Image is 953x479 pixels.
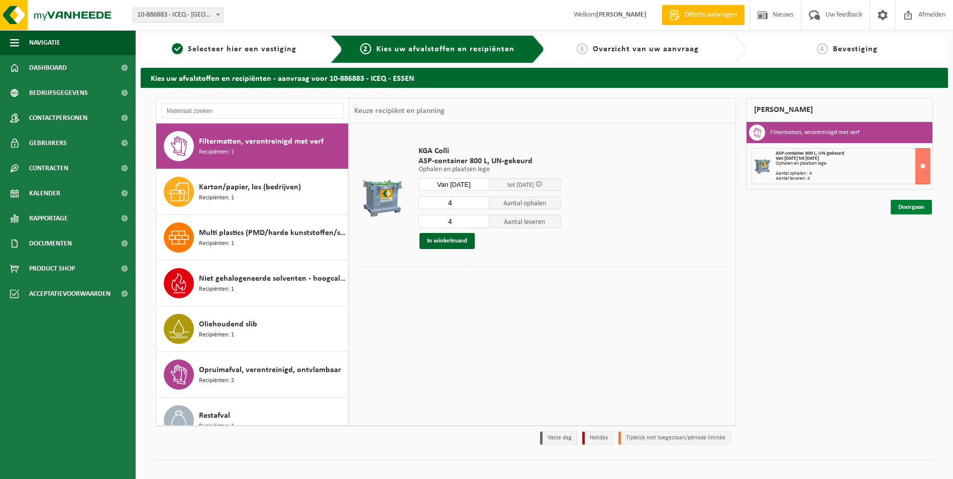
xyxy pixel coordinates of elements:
span: tot [DATE] [507,182,534,188]
span: Recipiënten: 2 [199,376,234,386]
button: Oliehoudend slib Recipiënten: 1 [156,306,349,352]
span: Selecteer hier een vestiging [188,45,296,53]
span: Aantal ophalen [489,196,561,209]
span: ASP-container 800 L, UN-gekeurd [418,156,561,166]
span: Multi plastics (PMD/harde kunststoffen/spanbanden/EPS/folie naturel/folie gemengd) [199,227,346,239]
button: Multi plastics (PMD/harde kunststoffen/spanbanden/EPS/folie naturel/folie gemengd) Recipiënten: 1 [156,215,349,261]
a: Offerte aanvragen [662,5,745,25]
span: Niet gehalogeneerde solventen - hoogcalorisch in 200lt-vat [199,273,346,285]
span: Recipiënten: 1 [199,239,234,249]
li: Vaste dag [540,431,577,445]
button: Niet gehalogeneerde solventen - hoogcalorisch in 200lt-vat Recipiënten: 1 [156,261,349,306]
span: Recipiënten: 1 [199,422,234,431]
span: Filtermatten, verontreinigd met verf [199,136,324,148]
a: Doorgaan [891,200,932,214]
span: 4 [817,43,828,54]
span: Recipiënten: 1 [199,330,234,340]
span: Dashboard [29,55,67,80]
span: Bedrijfsgegevens [29,80,88,105]
strong: [PERSON_NAME] [596,11,647,19]
span: Product Shop [29,256,75,281]
h3: Filtermatten, verontreinigd met verf [770,125,860,141]
span: 10-886883 - ICEQ - ESSEN [133,8,223,22]
span: Documenten [29,231,72,256]
span: Recipiënten: 1 [199,193,234,203]
span: Recipiënten: 1 [199,148,234,157]
span: Gebruikers [29,131,67,156]
div: Ophalen en plaatsen lege [776,161,930,166]
span: Offerte aanvragen [682,10,739,20]
button: Restafval Recipiënten: 1 [156,398,349,443]
span: 3 [577,43,588,54]
span: Contracten [29,156,68,181]
a: 1Selecteer hier een vestiging [146,43,323,55]
span: 1 [172,43,183,54]
span: Recipiënten: 1 [199,285,234,294]
li: Holiday [582,431,613,445]
p: Ophalen en plaatsen lege [418,166,561,173]
span: ASP-container 800 L, UN-gekeurd [776,151,844,156]
span: Navigatie [29,30,60,55]
input: Materiaal zoeken [161,103,344,118]
input: Selecteer datum [418,178,490,191]
span: 2 [360,43,371,54]
span: Aantal leveren [489,215,561,228]
div: Keuze recipiënt en planning [349,98,450,124]
span: KGA Colli [418,146,561,156]
div: Aantal leveren: 4 [776,176,930,181]
span: Kies uw afvalstoffen en recipiënten [376,45,514,53]
span: Karton/papier, los (bedrijven) [199,181,301,193]
h2: Kies uw afvalstoffen en recipiënten - aanvraag voor 10-886883 - ICEQ - ESSEN [141,68,948,87]
span: Oliehoudend slib [199,318,257,330]
span: Acceptatievoorwaarden [29,281,111,306]
span: Contactpersonen [29,105,87,131]
button: Opruimafval, verontreinigd, ontvlambaar Recipiënten: 2 [156,352,349,398]
button: Karton/papier, los (bedrijven) Recipiënten: 1 [156,169,349,215]
div: Aantal ophalen : 4 [776,171,930,176]
span: Rapportage [29,206,68,231]
span: Restafval [199,410,230,422]
span: Kalender [29,181,60,206]
button: Filtermatten, verontreinigd met verf Recipiënten: 1 [156,124,349,169]
span: Overzicht van uw aanvraag [593,45,699,53]
span: Opruimafval, verontreinigd, ontvlambaar [199,364,341,376]
div: [PERSON_NAME] [746,98,933,122]
span: 10-886883 - ICEQ - ESSEN [133,8,224,23]
strong: Van [DATE] tot [DATE] [776,156,819,161]
button: In winkelmand [419,233,475,249]
li: Tijdelijk niet toegestaan/période limitée [618,431,731,445]
span: Bevestiging [833,45,878,53]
